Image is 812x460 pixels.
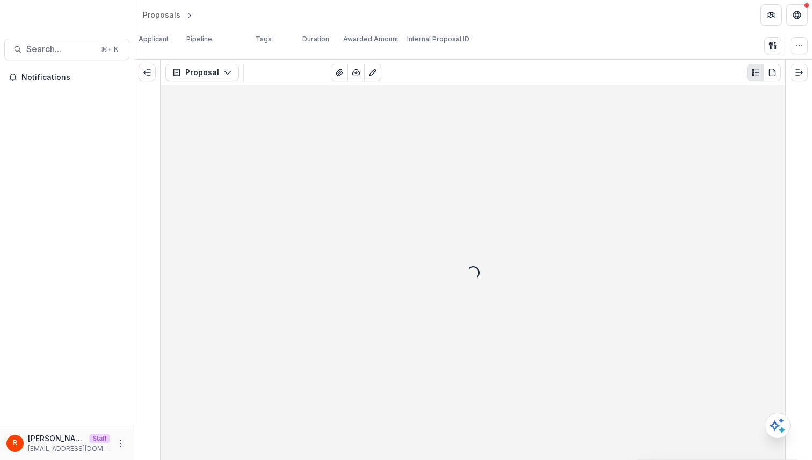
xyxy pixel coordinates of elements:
[143,9,180,20] div: Proposals
[364,64,381,81] button: Edit as form
[256,34,272,44] p: Tags
[765,413,791,439] button: Open AI Assistant
[302,34,329,44] p: Duration
[4,39,129,60] button: Search...
[21,73,125,82] span: Notifications
[791,64,808,81] button: Expand right
[139,64,156,81] button: Expand left
[4,69,129,86] button: Notifications
[99,43,120,55] div: ⌘ + K
[26,44,95,54] span: Search...
[747,64,764,81] button: Plaintext view
[760,4,782,26] button: Partners
[786,4,808,26] button: Get Help
[331,64,348,81] button: View Attached Files
[186,34,212,44] p: Pipeline
[28,444,110,454] p: [EMAIL_ADDRESS][DOMAIN_NAME]
[139,34,169,44] p: Applicant
[139,7,185,23] a: Proposals
[165,64,239,81] button: Proposal
[13,440,17,447] div: Raj
[139,7,240,23] nav: breadcrumb
[28,433,85,444] p: [PERSON_NAME]
[114,437,127,450] button: More
[89,434,110,443] p: Staff
[343,34,398,44] p: Awarded Amount
[764,64,781,81] button: PDF view
[407,34,469,44] p: Internal Proposal ID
